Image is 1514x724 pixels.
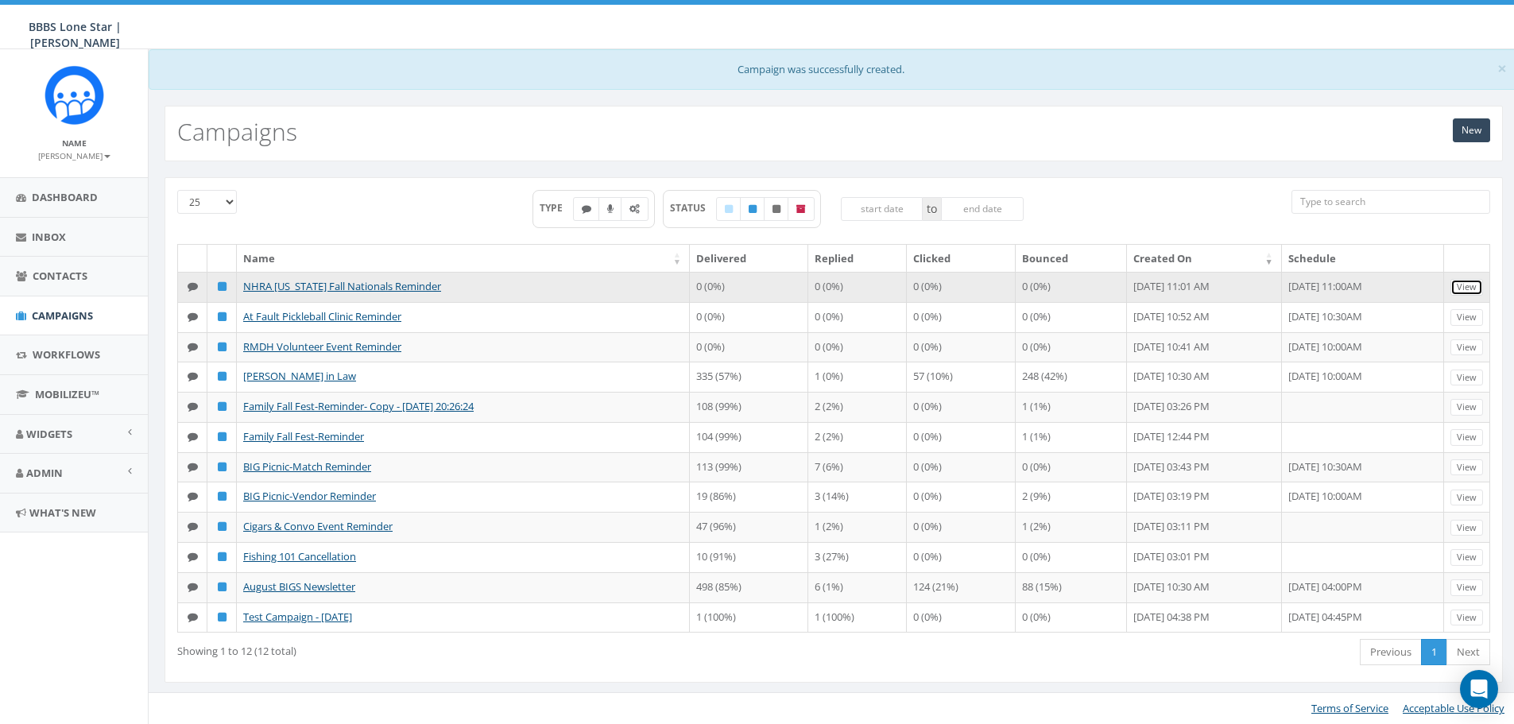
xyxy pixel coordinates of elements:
[907,572,1016,602] td: 124 (21%)
[907,542,1016,572] td: 0 (0%)
[749,204,757,214] i: Published
[243,610,352,624] a: Test Campaign - [DATE]
[1282,482,1444,512] td: [DATE] 10:00AM
[1450,549,1483,566] a: View
[1016,392,1126,422] td: 1 (1%)
[1446,639,1490,665] a: Next
[218,521,227,532] i: Published
[1421,639,1447,665] a: 1
[907,512,1016,542] td: 0 (0%)
[45,65,104,125] img: Rally_Corp_Icon_1.png
[1127,452,1282,482] td: [DATE] 03:43 PM
[621,197,649,221] label: Automated Message
[1016,245,1126,273] th: Bounced
[1016,572,1126,602] td: 88 (15%)
[907,452,1016,482] td: 0 (0%)
[808,512,907,542] td: 1 (2%)
[808,452,907,482] td: 7 (6%)
[808,422,907,452] td: 2 (2%)
[1460,670,1498,708] div: Open Intercom Messenger
[1016,422,1126,452] td: 1 (1%)
[243,399,474,413] a: Family Fall Fest-Reminder- Copy - [DATE] 20:26:24
[808,572,907,602] td: 6 (1%)
[716,197,742,221] label: Draft
[808,245,907,273] th: Replied
[690,362,808,392] td: 335 (57%)
[907,392,1016,422] td: 0 (0%)
[1127,572,1282,602] td: [DATE] 10:30 AM
[188,612,198,622] i: Text SMS
[188,491,198,501] i: Text SMS
[907,332,1016,362] td: 0 (0%)
[690,272,808,302] td: 0 (0%)
[62,137,87,149] small: Name
[690,302,808,332] td: 0 (0%)
[1127,272,1282,302] td: [DATE] 11:01 AM
[1016,542,1126,572] td: 0 (0%)
[907,482,1016,512] td: 0 (0%)
[582,204,591,214] i: Text SMS
[1016,272,1126,302] td: 0 (0%)
[188,401,198,412] i: Text SMS
[35,387,99,401] span: MobilizeU™
[1450,429,1483,446] a: View
[808,302,907,332] td: 0 (0%)
[1450,520,1483,536] a: View
[218,342,227,352] i: Published
[32,230,66,244] span: Inbox
[1127,302,1282,332] td: [DATE] 10:52 AM
[243,429,364,443] a: Family Fall Fest-Reminder
[1127,332,1282,362] td: [DATE] 10:41 AM
[32,308,93,323] span: Campaigns
[218,281,227,292] i: Published
[598,197,622,221] label: Ringless Voice Mail
[1127,245,1282,273] th: Created On: activate to sort column ascending
[573,197,600,221] label: Text SMS
[1291,190,1490,214] input: Type to search
[218,552,227,562] i: Published
[690,602,808,633] td: 1 (100%)
[1450,370,1483,386] a: View
[1127,512,1282,542] td: [DATE] 03:11 PM
[218,462,227,472] i: Published
[188,582,198,592] i: Text SMS
[218,582,227,592] i: Published
[188,281,198,292] i: Text SMS
[1282,272,1444,302] td: [DATE] 11:00AM
[907,302,1016,332] td: 0 (0%)
[808,362,907,392] td: 1 (0%)
[540,201,574,215] span: TYPE
[1450,459,1483,476] a: View
[1282,602,1444,633] td: [DATE] 04:45PM
[218,612,227,622] i: Published
[1282,302,1444,332] td: [DATE] 10:30AM
[1497,57,1507,79] span: ×
[1127,602,1282,633] td: [DATE] 04:38 PM
[670,201,717,215] span: STATUS
[1450,399,1483,416] a: View
[218,491,227,501] i: Published
[690,452,808,482] td: 113 (99%)
[1016,302,1126,332] td: 0 (0%)
[690,422,808,452] td: 104 (99%)
[1450,579,1483,596] a: View
[690,512,808,542] td: 47 (96%)
[941,197,1024,221] input: end date
[243,489,376,503] a: BIG Picnic-Vendor Reminder
[1016,512,1126,542] td: 1 (2%)
[1450,309,1483,326] a: View
[188,521,198,532] i: Text SMS
[690,332,808,362] td: 0 (0%)
[1016,332,1126,362] td: 0 (0%)
[177,637,711,659] div: Showing 1 to 12 (12 total)
[808,332,907,362] td: 0 (0%)
[1016,452,1126,482] td: 0 (0%)
[243,339,401,354] a: RMDH Volunteer Event Reminder
[1127,542,1282,572] td: [DATE] 03:01 PM
[772,204,780,214] i: Unpublished
[1016,482,1126,512] td: 2 (9%)
[690,572,808,602] td: 498 (85%)
[188,432,198,442] i: Text SMS
[33,347,100,362] span: Workflows
[38,150,110,161] small: [PERSON_NAME]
